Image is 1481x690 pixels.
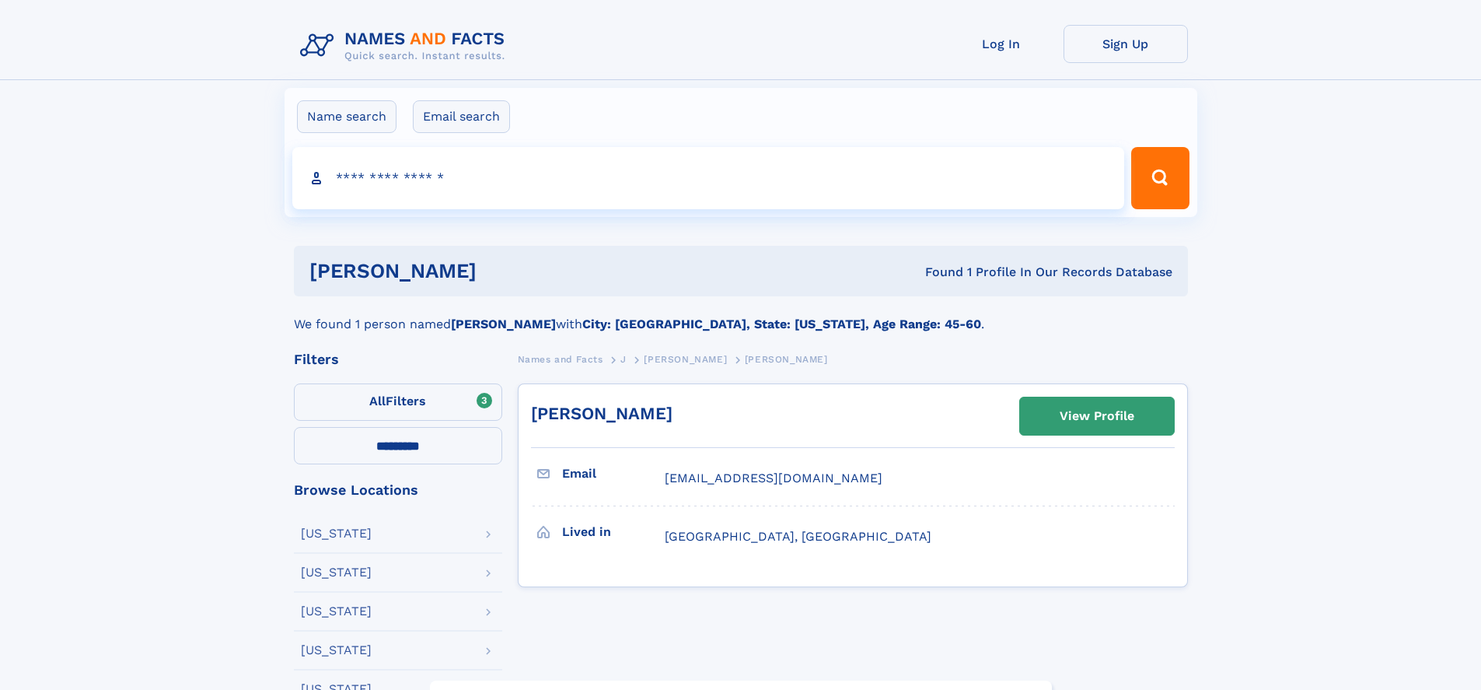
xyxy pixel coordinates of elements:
[939,25,1064,63] a: Log In
[1131,147,1189,209] button: Search Button
[451,317,556,331] b: [PERSON_NAME]
[294,296,1188,334] div: We found 1 person named with .
[745,354,828,365] span: [PERSON_NAME]
[620,354,627,365] span: J
[518,349,603,369] a: Names and Facts
[297,100,396,133] label: Name search
[294,483,502,497] div: Browse Locations
[665,471,882,485] span: [EMAIL_ADDRESS][DOMAIN_NAME]
[292,147,1125,209] input: search input
[301,566,372,579] div: [US_STATE]
[620,349,627,369] a: J
[1064,25,1188,63] a: Sign Up
[700,264,1172,281] div: Found 1 Profile In Our Records Database
[413,100,510,133] label: Email search
[294,384,502,421] label: Filters
[309,261,701,281] h1: [PERSON_NAME]
[294,352,502,366] div: Filters
[301,605,372,618] div: [US_STATE]
[582,317,981,331] b: City: [GEOGRAPHIC_DATA], State: [US_STATE], Age Range: 45-60
[665,529,931,544] span: [GEOGRAPHIC_DATA], [GEOGRAPHIC_DATA]
[644,349,727,369] a: [PERSON_NAME]
[301,527,372,540] div: [US_STATE]
[1060,398,1134,434] div: View Profile
[562,519,665,545] h3: Lived in
[301,644,372,657] div: [US_STATE]
[1020,398,1174,435] a: View Profile
[294,25,518,67] img: Logo Names and Facts
[562,461,665,487] h3: Email
[644,354,727,365] span: [PERSON_NAME]
[531,404,672,423] a: [PERSON_NAME]
[369,394,386,408] span: All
